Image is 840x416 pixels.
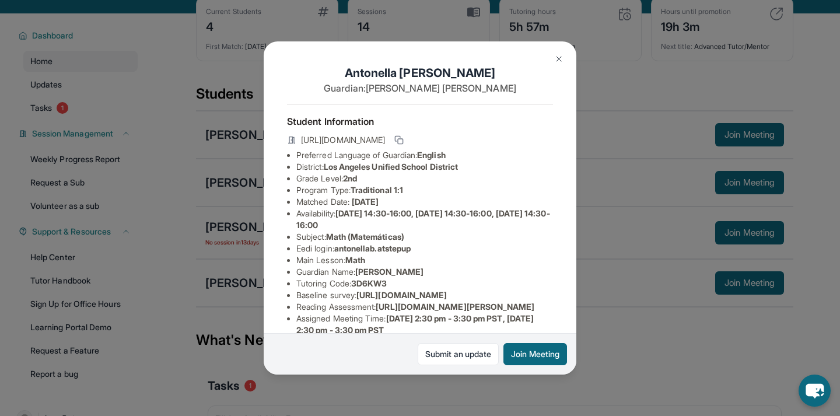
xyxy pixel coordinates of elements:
li: Subject : [296,231,553,243]
li: Preferred Language of Guardian: [296,149,553,161]
p: Guardian: [PERSON_NAME] [PERSON_NAME] [287,81,553,95]
h4: Student Information [287,114,553,128]
span: [DATE] 14:30-16:00, [DATE] 14:30-16:00, [DATE] 14:30-16:00 [296,208,550,230]
li: Availability: [296,208,553,231]
span: 2nd [343,173,357,183]
img: Close Icon [554,54,563,64]
a: Submit an update [418,343,499,365]
li: District: [296,161,553,173]
span: [PERSON_NAME] [355,267,423,277]
li: Baseline survey : [296,289,553,301]
span: Math (Matemáticas) [326,232,404,242]
li: Tutoring Code : [296,278,553,289]
li: Guardian Name : [296,266,553,278]
span: 3D6KW3 [351,278,387,288]
h1: Antonella [PERSON_NAME] [287,65,553,81]
button: chat-button [799,375,831,407]
li: Assigned Meeting Time : [296,313,553,336]
span: [URL][DOMAIN_NAME] [301,134,385,146]
li: Main Lesson : [296,254,553,266]
span: [URL][DOMAIN_NAME] [356,290,447,300]
span: Traditional 1:1 [351,185,403,195]
span: Math [345,255,365,265]
li: Eedi login : [296,243,553,254]
span: English [417,150,446,160]
li: Grade Level: [296,173,553,184]
span: [DATE] [352,197,379,207]
span: Los Angeles Unified School District [324,162,458,172]
li: Matched Date: [296,196,553,208]
button: Join Meeting [503,343,567,365]
span: [DATE] 2:30 pm - 3:30 pm PST, [DATE] 2:30 pm - 3:30 pm PST [296,313,534,335]
li: Program Type: [296,184,553,196]
button: Copy link [392,133,406,147]
li: Reading Assessment : [296,301,553,313]
span: [URL][DOMAIN_NAME][PERSON_NAME] [376,302,534,312]
span: antonellab.atstepup [334,243,411,253]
